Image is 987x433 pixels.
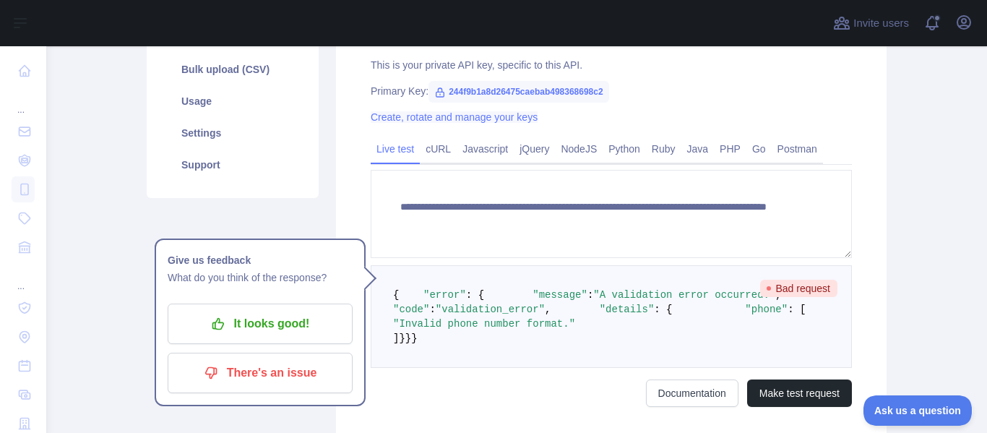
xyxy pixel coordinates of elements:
[371,111,538,123] a: Create, rotate and manage your keys
[393,304,429,315] span: "code"
[545,304,551,315] span: ,
[830,12,912,35] button: Invite users
[423,289,466,301] span: "error"
[593,289,775,301] span: "A validation error occurred."
[603,137,646,160] a: Python
[788,304,806,315] span: : [
[436,304,545,315] span: "validation_error"
[457,137,514,160] a: Javascript
[371,58,852,72] div: This is your private API key, specific to this API.
[164,85,301,117] a: Usage
[654,304,672,315] span: : {
[772,137,823,160] a: Postman
[371,137,420,160] a: Live test
[393,289,399,301] span: {
[399,333,405,344] span: }
[863,395,973,426] iframe: Toggle Customer Support
[12,263,35,292] div: ...
[646,380,738,407] a: Documentation
[555,137,603,160] a: NodeJS
[745,304,788,315] span: "phone"
[646,137,681,160] a: Ruby
[168,353,353,393] button: There's an issue
[371,84,852,98] div: Primary Key:
[393,318,575,330] span: "Invalid phone number format."
[746,137,772,160] a: Go
[164,149,301,181] a: Support
[428,81,609,103] span: 244f9b1a8d26475caebab498368698c2
[178,312,342,336] p: It looks good!
[514,137,555,160] a: jQuery
[714,137,746,160] a: PHP
[600,304,655,315] span: "details"
[760,280,838,297] span: Bad request
[429,304,435,315] span: :
[164,117,301,149] a: Settings
[411,333,417,344] span: }
[393,333,399,344] span: ]
[587,289,593,301] span: :
[466,289,484,301] span: : {
[681,137,715,160] a: Java
[405,333,411,344] span: }
[168,252,353,269] h1: Give us feedback
[168,304,353,344] button: It looks good!
[168,269,353,286] p: What do you think of the response?
[178,361,342,385] p: There's an issue
[420,137,457,160] a: cURL
[12,87,35,116] div: ...
[533,289,587,301] span: "message"
[164,53,301,85] a: Bulk upload (CSV)
[747,380,852,407] button: Make test request
[853,15,909,32] span: Invite users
